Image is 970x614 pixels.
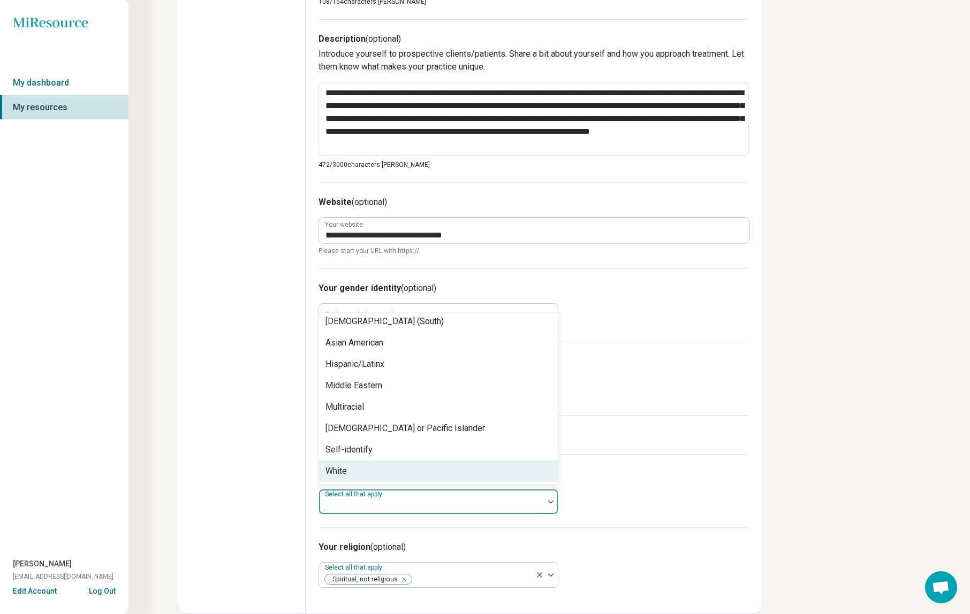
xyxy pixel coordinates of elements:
div: White [325,465,347,478]
button: Log Out [89,586,116,594]
span: (optional) [370,542,406,552]
label: Select all that apply [325,564,384,571]
span: [PERSON_NAME] [13,558,72,570]
h3: Your religion [319,541,749,554]
div: Hispanic/Latinx [325,358,384,371]
label: Select all that apply [325,490,384,498]
div: [DEMOGRAPHIC_DATA] (South) [325,315,444,328]
h3: Your gender identity [319,282,749,295]
div: Multiracial [325,401,364,413]
h3: Description [319,33,749,45]
span: (optional) [366,34,401,44]
div: Open chat [925,571,957,603]
span: [EMAIL_ADDRESS][DOMAIN_NAME] [13,572,113,581]
label: Your website [325,221,363,228]
span: (optional) [352,197,387,207]
span: Spiritual, not religious [325,574,401,585]
div: [DEMOGRAPHIC_DATA] or Pacific Islander [325,422,485,435]
p: Introduce yourself to prospective clients/patients. Share a bit about yourself and how you approa... [319,48,749,73]
div: Asian American [325,336,383,349]
h3: Website [319,196,749,209]
span: (optional) [401,283,436,293]
span: Please start your URL with https:// [319,246,749,256]
label: Select all that apply [325,310,398,320]
button: Edit Account [13,586,57,597]
div: Middle Eastern [325,379,382,392]
p: 472/ 3000 characters [PERSON_NAME] [319,160,749,170]
div: Self-identify [325,443,373,456]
